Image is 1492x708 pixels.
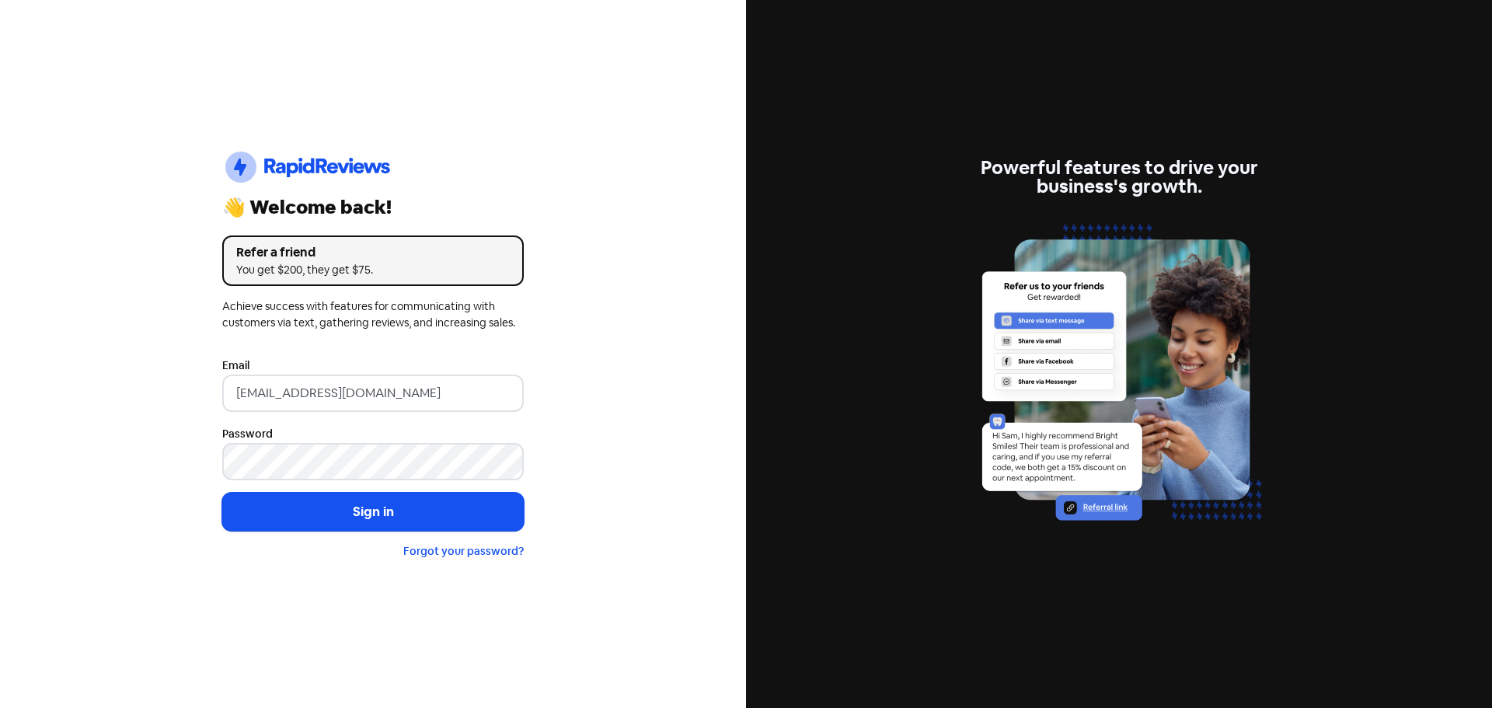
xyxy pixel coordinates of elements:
[236,262,510,278] div: You get $200, they get $75.
[222,493,524,532] button: Sign in
[222,375,524,412] input: Enter your email address...
[222,357,249,374] label: Email
[222,426,273,442] label: Password
[968,214,1270,549] img: referrals
[222,198,524,217] div: 👋 Welcome back!
[403,544,524,558] a: Forgot your password?
[236,243,510,262] div: Refer a friend
[968,159,1270,196] div: Powerful features to drive your business's growth.
[222,298,524,331] div: Achieve success with features for communicating with customers via text, gathering reviews, and i...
